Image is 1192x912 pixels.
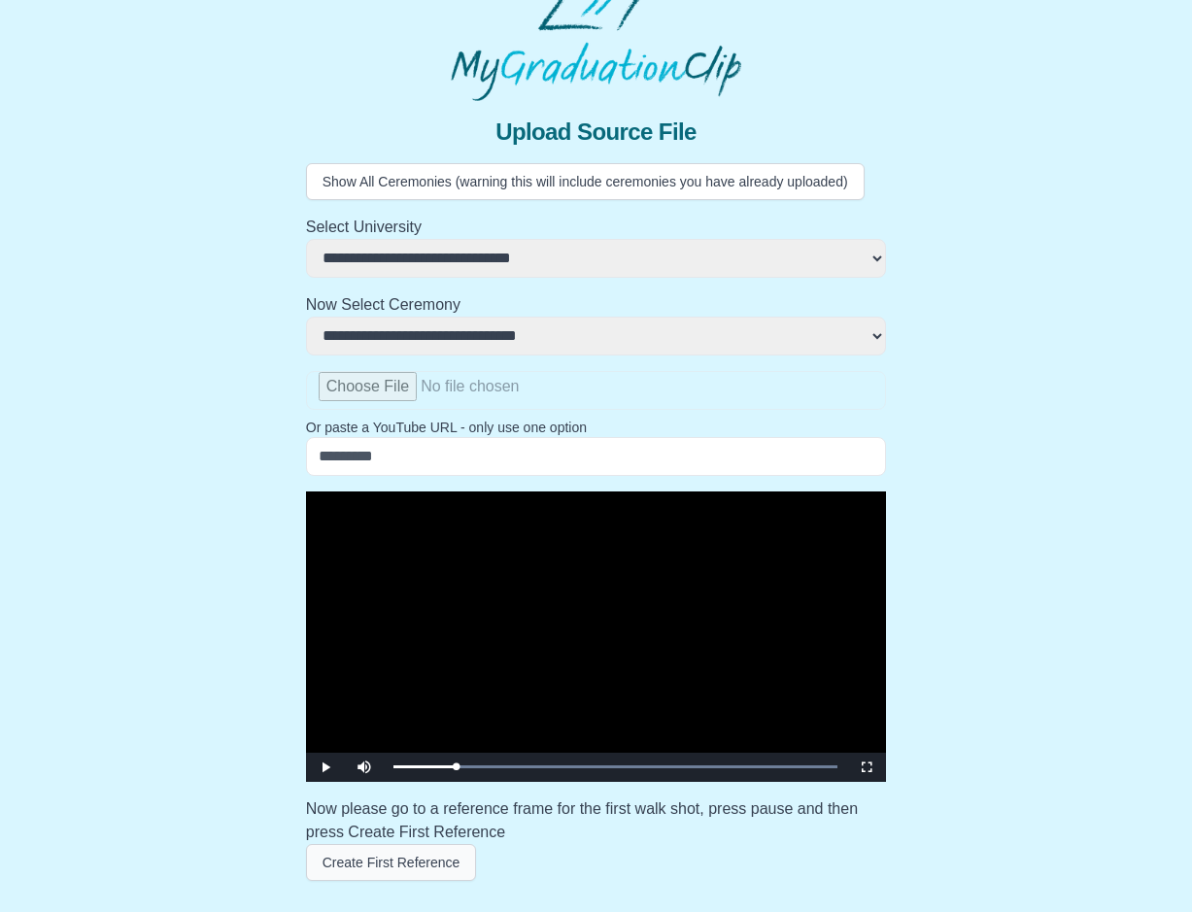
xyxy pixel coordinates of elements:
div: Video Player [306,491,887,782]
h2: Select University [306,216,887,239]
h3: Now please go to a reference frame for the first walk shot, press pause and then press Create Fir... [306,797,887,844]
button: Create First Reference [306,844,477,881]
button: Play [306,753,345,782]
button: Show All Ceremonies (warning this will include ceremonies you have already uploaded) [306,163,865,200]
button: Fullscreen [847,753,886,782]
p: Or paste a YouTube URL - only use one option [306,418,887,437]
div: Progress Bar [393,765,838,768]
h2: Now Select Ceremony [306,293,887,317]
span: Upload Source File [495,117,697,148]
button: Mute [345,753,384,782]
